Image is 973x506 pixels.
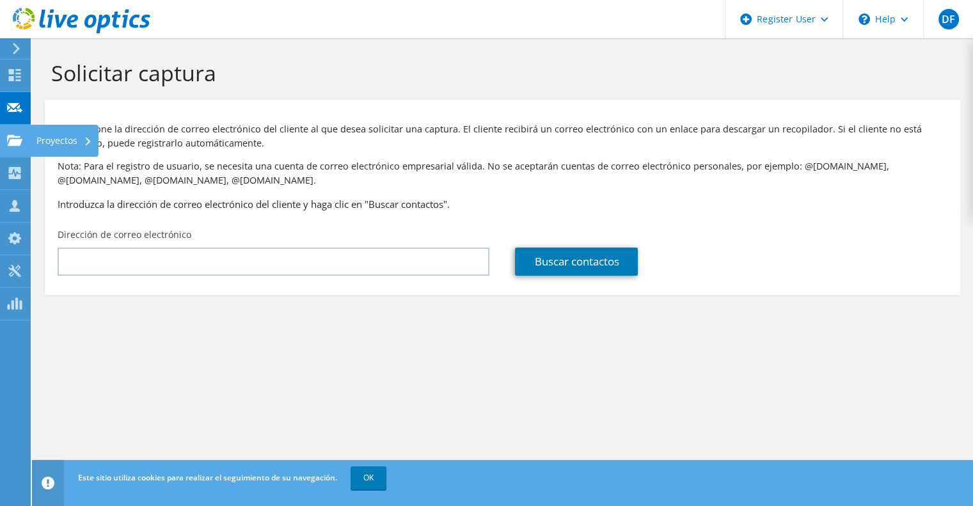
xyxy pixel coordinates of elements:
p: Proporcione la dirección de correo electrónico del cliente al que desea solicitar una captura. El... [58,122,947,150]
a: OK [351,466,386,489]
label: Dirección de correo electrónico [58,228,191,241]
span: DF [938,9,959,29]
a: Buscar contactos [515,248,638,276]
div: Proyectos [30,125,99,157]
p: Nota: Para el registro de usuario, se necesita una cuenta de correo electrónico empresarial válid... [58,159,947,187]
h1: Solicitar captura [51,59,947,86]
span: Este sitio utiliza cookies para realizar el seguimiento de su navegación. [78,472,337,483]
h3: Introduzca la dirección de correo electrónico del cliente y haga clic en "Buscar contactos". [58,197,947,211]
svg: \n [858,13,870,25]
